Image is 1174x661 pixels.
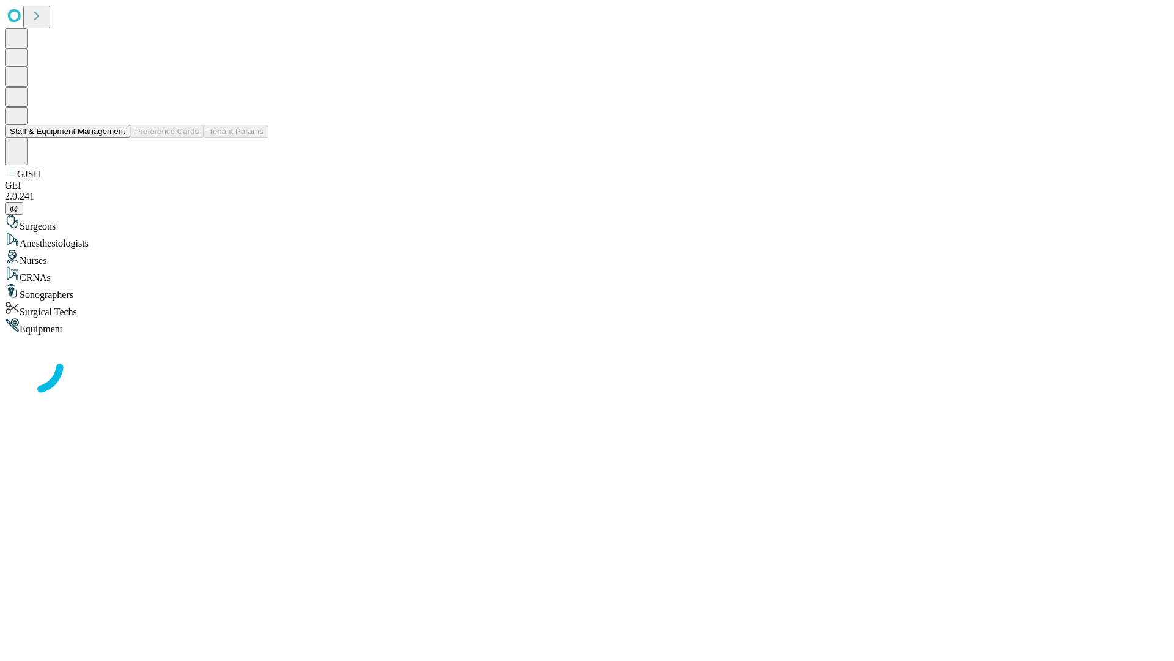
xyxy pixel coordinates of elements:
[204,125,268,138] button: Tenant Params
[5,249,1169,266] div: Nurses
[5,180,1169,191] div: GEI
[130,125,204,138] button: Preference Cards
[10,204,18,213] span: @
[5,266,1169,283] div: CRNAs
[5,318,1169,335] div: Equipment
[17,169,40,179] span: GJSH
[5,191,1169,202] div: 2.0.241
[5,301,1169,318] div: Surgical Techs
[5,232,1169,249] div: Anesthesiologists
[5,215,1169,232] div: Surgeons
[5,202,23,215] button: @
[5,283,1169,301] div: Sonographers
[5,125,130,138] button: Staff & Equipment Management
